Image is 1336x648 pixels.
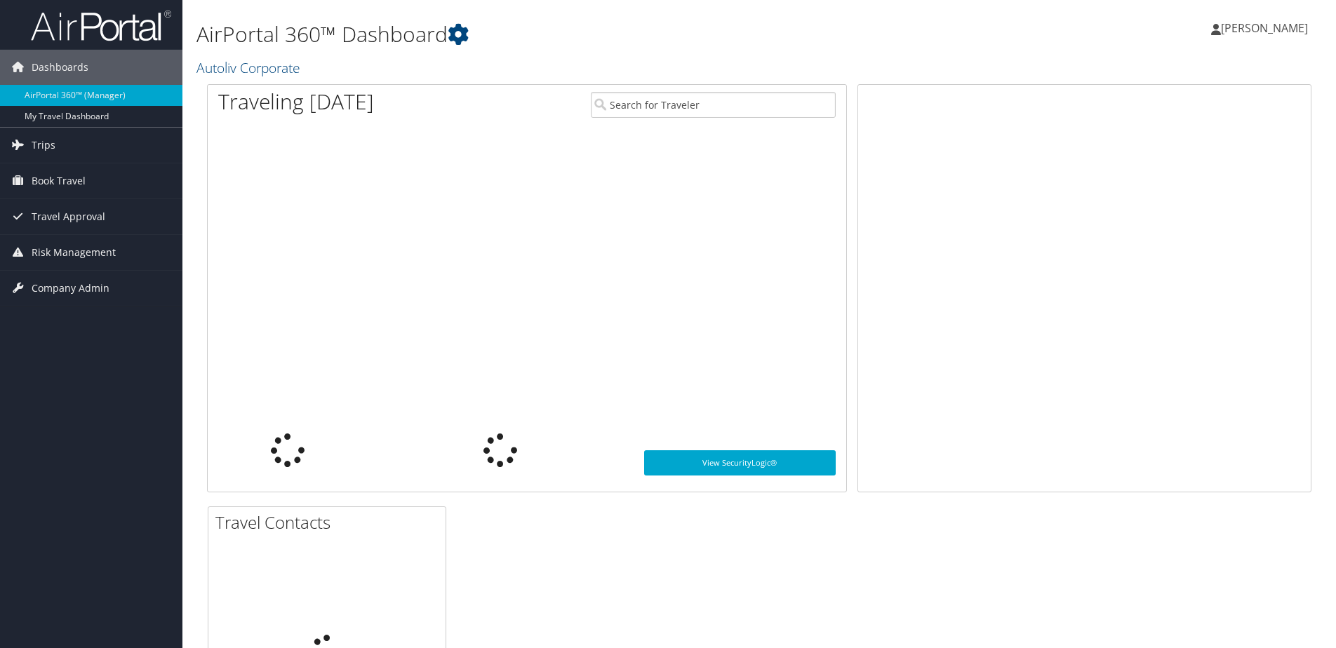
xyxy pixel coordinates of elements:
[32,50,88,85] span: Dashboards
[196,20,947,49] h1: AirPortal 360™ Dashboard
[1221,20,1308,36] span: [PERSON_NAME]
[32,271,109,306] span: Company Admin
[31,9,171,42] img: airportal-logo.png
[32,163,86,198] span: Book Travel
[644,450,836,475] a: View SecurityLogic®
[32,199,105,234] span: Travel Approval
[32,128,55,163] span: Trips
[591,92,836,118] input: Search for Traveler
[196,58,304,77] a: Autoliv Corporate
[1211,7,1322,49] a: [PERSON_NAME]
[32,235,116,270] span: Risk Management
[215,511,446,534] h2: Travel Contacts
[218,87,374,116] h1: Traveling [DATE]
